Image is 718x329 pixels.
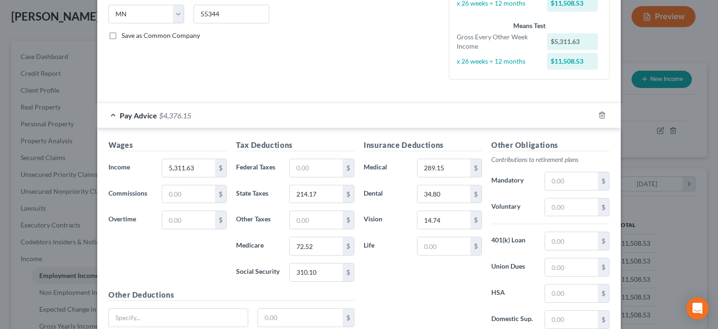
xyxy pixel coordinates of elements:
div: $ [598,172,609,190]
input: 0.00 [290,159,343,177]
label: Voluntary [487,198,540,217]
div: Means Test [457,21,602,30]
div: $ [470,185,481,203]
input: 0.00 [290,185,343,203]
input: 0.00 [162,211,215,229]
h5: Other Deductions [108,289,354,301]
div: $11,508.53 [547,53,598,70]
div: $ [598,198,609,216]
div: $ [343,237,354,255]
input: 0.00 [545,311,598,329]
span: $4,376.15 [159,111,191,120]
div: $ [598,232,609,250]
input: 0.00 [545,285,598,302]
div: $ [470,159,481,177]
input: 0.00 [290,211,343,229]
label: Overtime [104,211,157,229]
div: $ [343,159,354,177]
label: Federal Taxes [231,159,285,177]
input: 0.00 [162,185,215,203]
input: 0.00 [545,172,598,190]
input: 0.00 [290,237,343,255]
label: Mandatory [487,172,540,190]
input: 0.00 [258,309,343,327]
input: 0.00 [417,185,470,203]
div: Open Intercom Messenger [686,297,709,320]
div: $ [215,185,226,203]
span: Save as Common Company [122,31,200,39]
h5: Insurance Deductions [364,139,482,151]
div: $ [598,258,609,276]
label: Medicare [231,237,285,256]
label: Union Dues [487,258,540,277]
div: Gross Every Other Week Income [452,32,542,51]
label: Domestic Sup. [487,310,540,329]
p: Contributions to retirement plans [491,155,610,164]
input: 0.00 [290,263,343,281]
input: 0.00 [545,232,598,250]
span: Income [108,163,130,171]
label: 401(k) Loan [487,232,540,250]
label: Life [359,237,412,256]
input: 0.00 [417,159,470,177]
label: HSA [487,284,540,303]
div: $ [470,211,481,229]
label: Social Security [231,263,285,282]
label: Vision [359,211,412,229]
label: Commissions [104,185,157,204]
div: $ [343,185,354,203]
h5: Wages [108,139,227,151]
div: x 26 weeks ÷ 12 months [452,57,542,66]
input: 0.00 [417,211,470,229]
div: $ [470,237,481,255]
input: 0.00 [162,159,215,177]
input: Enter zip... [194,5,269,23]
input: 0.00 [417,237,470,255]
label: Other Taxes [231,211,285,229]
div: $ [215,159,226,177]
input: 0.00 [545,198,598,216]
div: $ [598,285,609,302]
span: Pay Advice [120,111,157,120]
div: $ [598,311,609,329]
label: State Taxes [231,185,285,204]
div: $ [343,309,354,327]
div: $ [215,211,226,229]
h5: Other Obligations [491,139,610,151]
input: Specify... [109,309,248,327]
div: $5,311.63 [547,33,598,50]
input: 0.00 [545,258,598,276]
div: $ [343,263,354,281]
h5: Tax Deductions [236,139,354,151]
label: Medical [359,159,412,177]
label: Dental [359,185,412,204]
div: $ [343,211,354,229]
